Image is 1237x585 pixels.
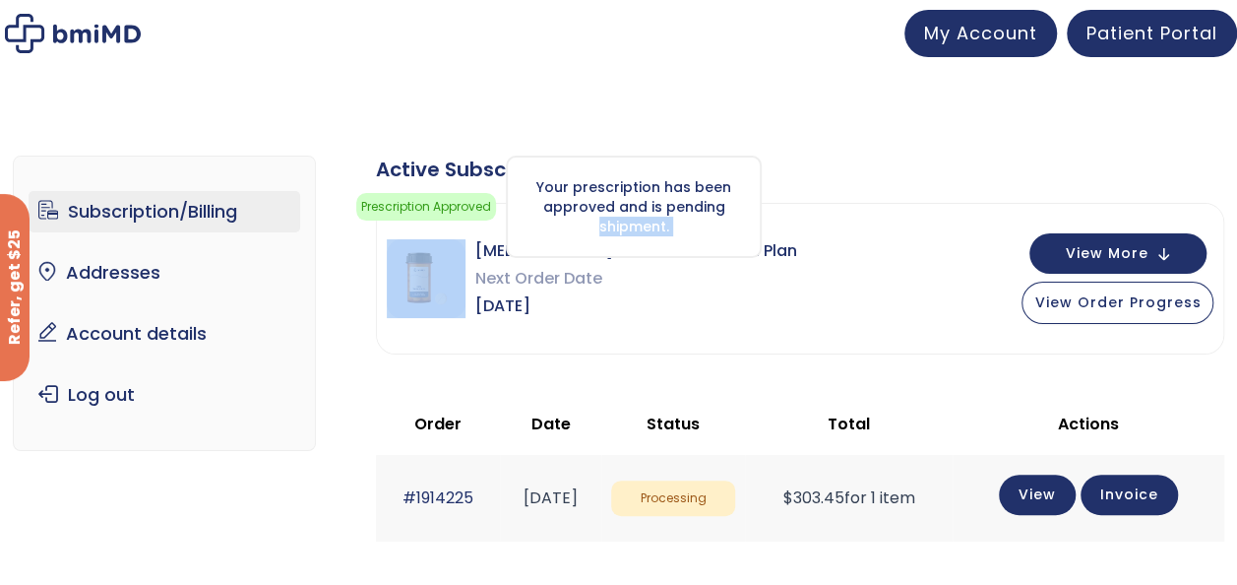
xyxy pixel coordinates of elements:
span: $ [783,487,793,509]
span: Patient Portal [1086,21,1217,45]
span: 303.45 [783,487,844,509]
span: Prescription Approved [356,193,496,221]
span: Total [828,413,870,435]
span: [DATE] [475,292,797,320]
td: for 1 item [745,455,953,541]
span: Next Order Date [475,265,797,292]
a: Account details [29,313,300,355]
div: Your prescription has been approved and is pending shipment. [506,156,762,258]
span: Processing [611,481,735,517]
span: View More [1065,247,1147,260]
nav: Account pages [13,156,316,451]
a: Invoice [1081,475,1178,515]
div: Active Subscriptions [376,156,1224,183]
span: Actions [1058,413,1119,435]
a: Log out [29,374,300,416]
span: [MEDICAL_DATA] SL Tabs - 3 Month Plan [475,237,797,265]
button: View Order Progress [1021,282,1213,324]
span: Order [414,413,462,435]
time: [DATE] [524,487,578,509]
span: Date [530,413,570,435]
a: #1914225 [402,487,473,509]
a: Patient Portal [1067,10,1237,57]
a: Subscription/Billing [29,191,300,232]
a: Addresses [29,252,300,293]
button: View More [1029,233,1206,274]
a: View [999,475,1076,515]
span: My Account [924,21,1037,45]
span: View Order Progress [1034,292,1201,312]
img: My account [5,14,141,53]
img: Sermorelin SL Tabs - 3 Month Plan [387,239,465,318]
a: My Account [904,10,1057,57]
span: Status [647,413,700,435]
